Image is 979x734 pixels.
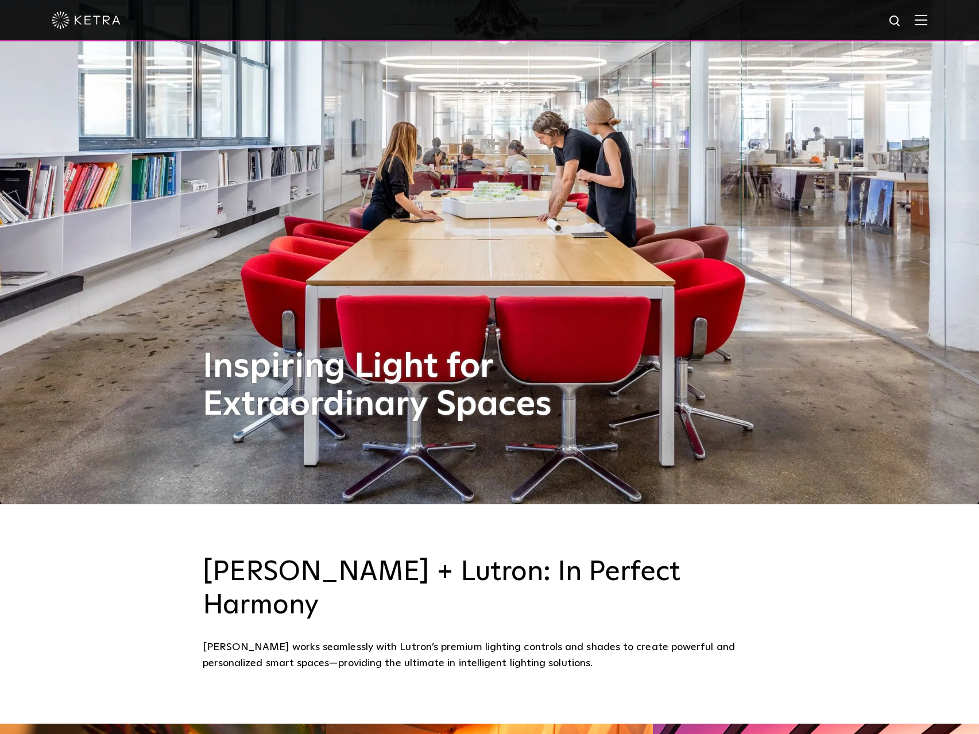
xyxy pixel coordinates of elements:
[888,14,903,29] img: search icon
[203,348,576,424] h1: Inspiring Light for Extraordinary Spaces
[915,14,927,25] img: Hamburger%20Nav.svg
[203,639,777,672] div: [PERSON_NAME] works seamlessly with Lutron’s premium lighting controls and shades to create power...
[52,11,121,29] img: ketra-logo-2019-white
[203,556,777,622] h3: [PERSON_NAME] + Lutron: In Perfect Harmony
